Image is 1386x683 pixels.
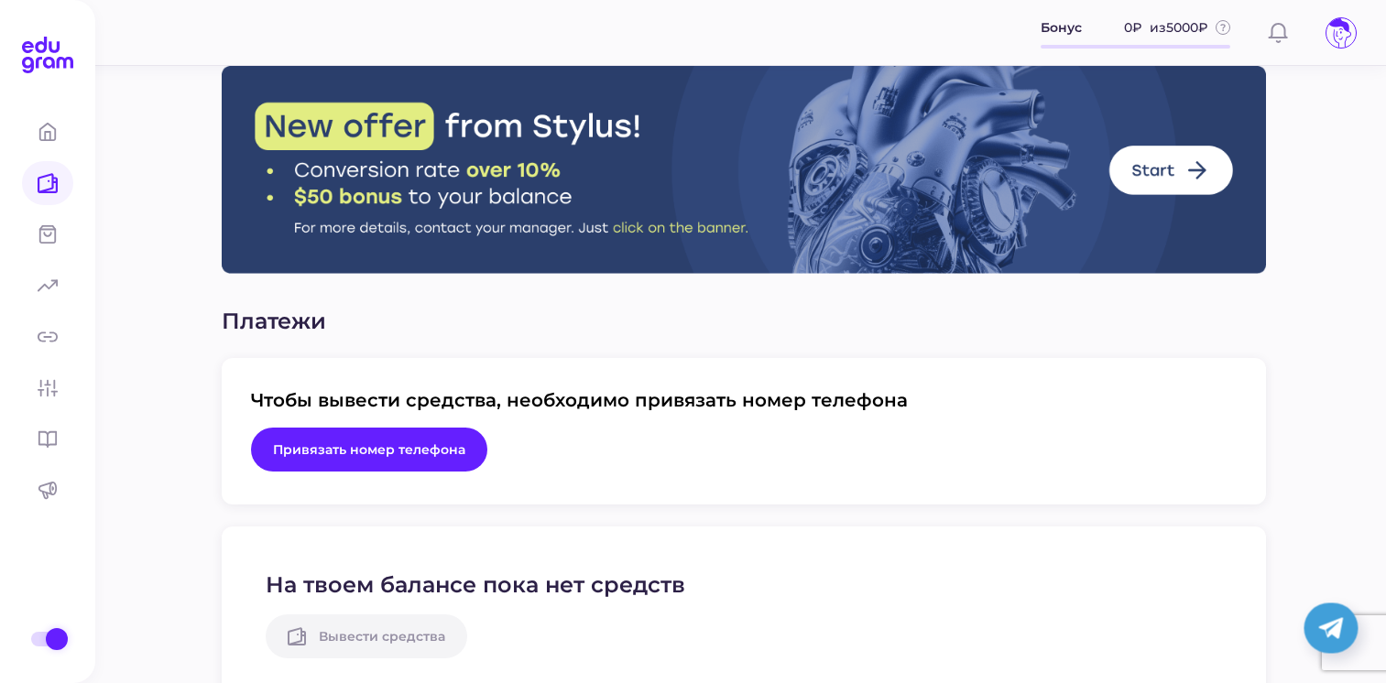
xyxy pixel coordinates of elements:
p: Платежи [222,307,1266,336]
span: Привязать номер телефона [273,441,465,458]
span: Бонус [1041,17,1082,38]
p: На твоем балансе пока нет средств [266,570,722,600]
img: Stylus Banner [222,66,1266,274]
button: Привязать номер телефона [251,428,487,472]
span: 0 ₽ из 5000 ₽ [1124,17,1208,38]
p: Чтобы вывести средства, необходимо привязать номер телефона [251,387,1237,413]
